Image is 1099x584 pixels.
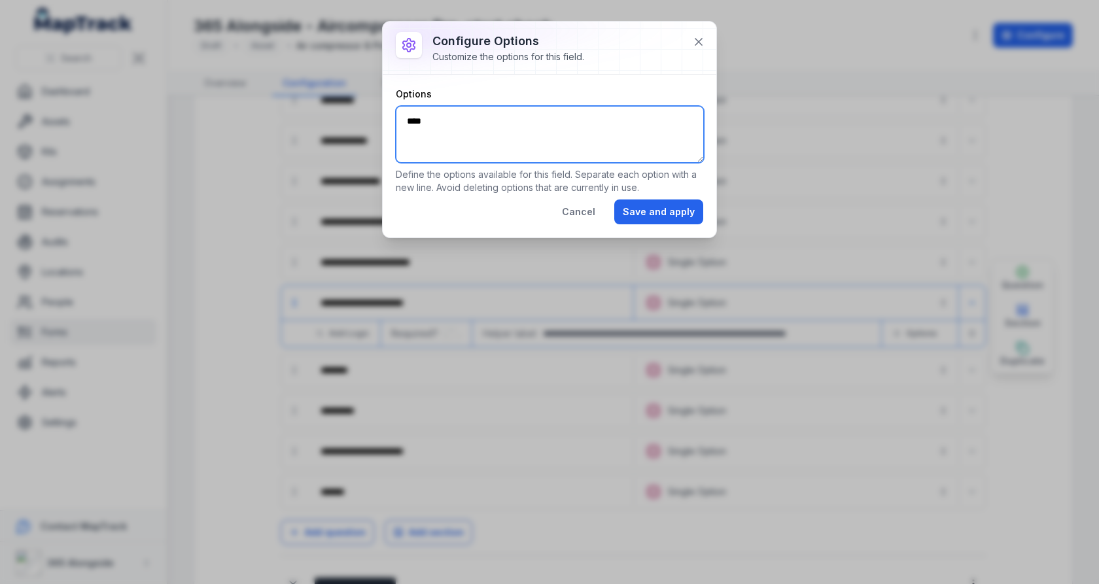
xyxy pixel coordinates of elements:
[396,168,703,194] p: Define the options available for this field. Separate each option with a new line. Avoid deleting...
[553,199,604,224] button: Cancel
[396,88,432,101] label: Options
[432,50,584,63] div: Customize the options for this field.
[614,199,703,224] button: Save and apply
[432,32,584,50] h3: Configure options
